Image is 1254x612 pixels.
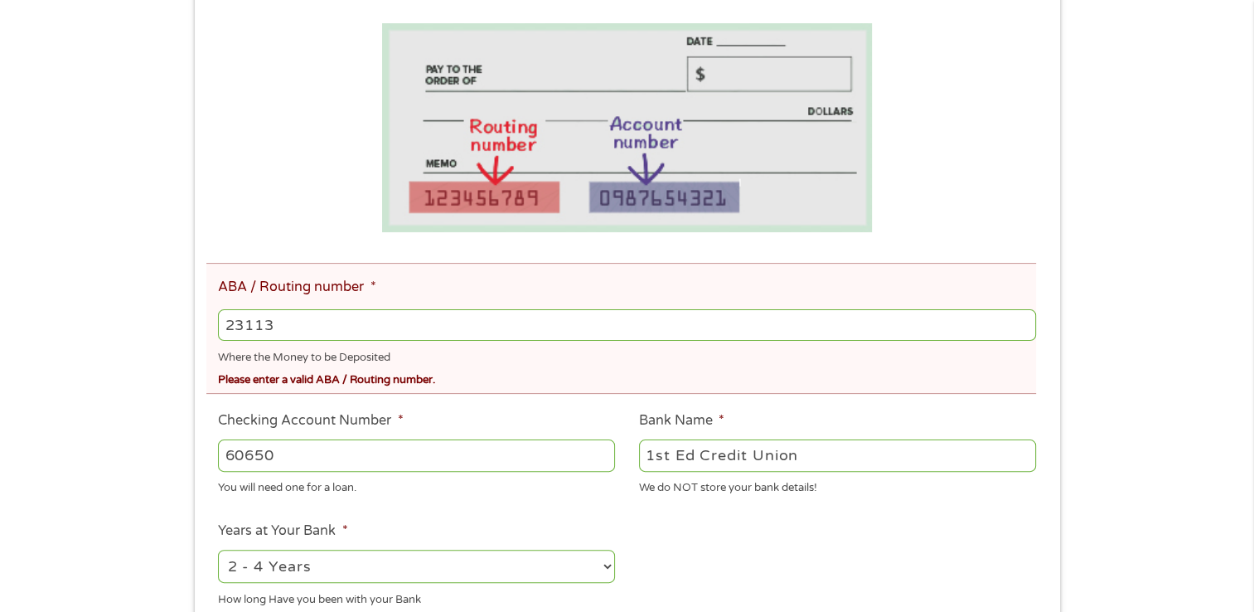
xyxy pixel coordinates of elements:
[218,344,1035,367] div: Where the Money to be Deposited
[218,279,375,296] label: ABA / Routing number
[639,474,1036,497] div: We do NOT store your bank details!
[218,474,615,497] div: You will need one for a loan.
[218,309,1035,341] input: 263177916
[218,522,347,540] label: Years at Your Bank
[218,586,615,609] div: How long Have you been with your Bank
[382,23,873,233] img: Routing number location
[639,412,724,430] label: Bank Name
[218,367,1035,389] div: Please enter a valid ABA / Routing number.
[218,440,615,471] input: 345634636
[218,412,403,430] label: Checking Account Number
